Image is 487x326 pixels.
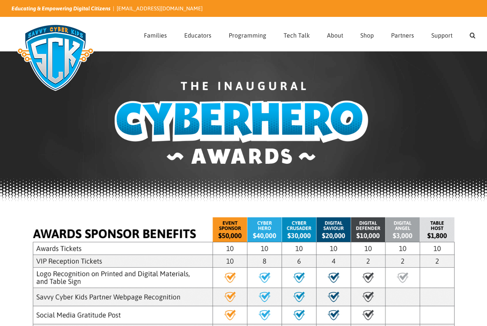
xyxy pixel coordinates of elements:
[360,32,374,38] span: Shop
[12,5,111,12] i: Educating & Empowering Digital Citizens
[229,17,266,51] a: Programming
[284,17,310,51] a: Tech Talk
[184,32,211,38] span: Educators
[391,32,414,38] span: Partners
[431,17,452,51] a: Support
[391,17,414,51] a: Partners
[184,17,211,51] a: Educators
[144,17,475,51] nav: Main Menu
[284,32,310,38] span: Tech Talk
[431,32,452,38] span: Support
[144,17,167,51] a: Families
[144,32,167,38] span: Families
[360,17,374,51] a: Shop
[33,217,455,223] a: SCK-Awards-Prospectus-chart
[327,32,343,38] span: About
[117,5,203,12] a: [EMAIL_ADDRESS][DOMAIN_NAME]
[12,19,99,96] img: Savvy Cyber Kids Logo
[229,32,266,38] span: Programming
[470,17,475,51] a: Search
[327,17,343,51] a: About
